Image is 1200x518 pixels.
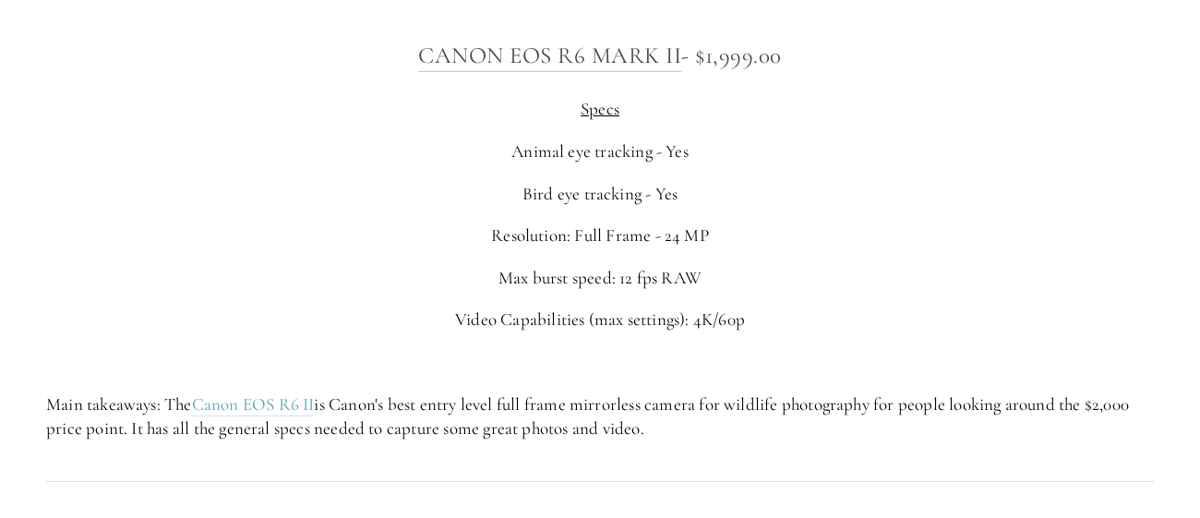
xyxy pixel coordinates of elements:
[581,98,619,119] span: Specs
[46,223,1154,248] p: Resolution: Full Frame - 24 MP
[46,139,1154,164] p: Animal eye tracking - Yes
[46,37,1154,74] h3: - $1,999.00
[192,393,315,416] a: Canon EOS R6 II
[46,392,1154,441] p: Main takeaways: The is Canon's best entry level full frame mirrorless camera for wildlife photogr...
[46,266,1154,291] p: Max burst speed: 12 fps RAW
[418,42,681,71] a: Canon EOS R6 Mark II
[46,182,1154,207] p: Bird eye tracking - Yes
[46,307,1154,332] p: Video Capabilities (max settings): 4K/60p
